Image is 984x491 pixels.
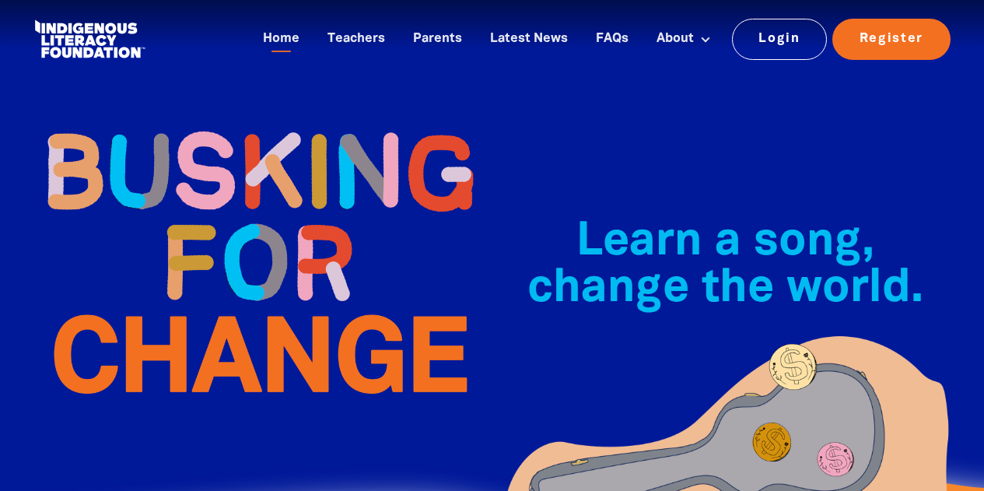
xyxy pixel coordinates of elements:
a: About [647,26,720,52]
a: Register [832,19,951,59]
a: Teachers [318,26,394,52]
a: Login [732,19,828,59]
span: Learn a song, change the world. [527,221,923,310]
a: Parents [404,26,471,52]
a: Home [254,26,309,52]
a: FAQs [587,26,638,52]
a: Latest News [481,26,577,52]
